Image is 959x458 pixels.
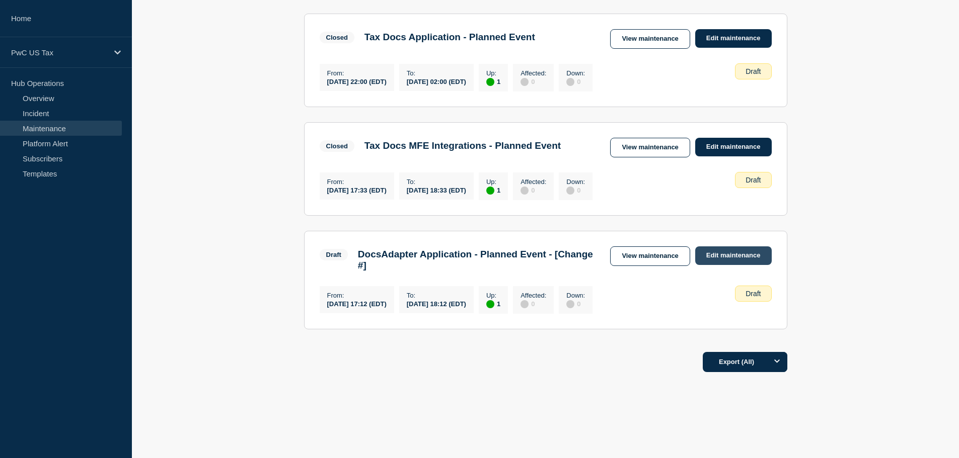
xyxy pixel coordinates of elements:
p: Down : [566,292,585,299]
div: 0 [566,299,585,308]
p: To : [407,292,466,299]
div: 0 [566,186,585,195]
a: Edit maintenance [695,138,772,156]
h3: DocsAdapter Application - Planned Event - [Change #] [358,249,601,271]
p: Down : [566,178,585,186]
div: [DATE] 22:00 (EDT) [327,77,387,85]
div: 1 [486,77,500,86]
p: To : [407,69,466,77]
div: [DATE] 18:12 (EDT) [407,299,466,308]
p: Affected : [521,292,546,299]
div: up [486,300,494,308]
p: From : [327,69,387,77]
div: up [486,187,494,195]
p: Up : [486,292,500,299]
div: 0 [521,299,546,308]
p: Affected : [521,178,546,186]
p: Up : [486,178,500,186]
a: View maintenance [610,29,690,49]
div: 1 [486,186,500,195]
div: [DATE] 18:33 (EDT) [407,186,466,194]
div: Draft [735,286,771,302]
div: [DATE] 17:33 (EDT) [327,186,387,194]
div: Draft [735,63,771,79]
div: Closed [326,142,348,150]
a: Edit maintenance [695,29,772,48]
p: From : [327,292,387,299]
div: disabled [566,187,574,195]
div: disabled [566,78,574,86]
div: disabled [566,300,574,308]
div: [DATE] 02:00 (EDT) [407,77,466,85]
div: Draft [735,172,771,188]
div: [DATE] 17:12 (EDT) [327,299,387,308]
p: Affected : [521,69,546,77]
a: View maintenance [610,246,690,266]
div: 0 [566,77,585,86]
h3: Tax Docs Application - Planned Event [364,32,535,43]
a: Edit maintenance [695,246,772,265]
div: disabled [521,78,529,86]
div: 0 [521,186,546,195]
div: up [486,78,494,86]
p: From : [327,178,387,186]
p: Up : [486,69,500,77]
a: View maintenance [610,138,690,157]
div: Draft [326,251,341,258]
div: disabled [521,300,529,308]
p: To : [407,178,466,186]
p: Down : [566,69,585,77]
h3: Tax Docs MFE Integrations - Planned Event [364,140,561,151]
button: Export (All) [703,352,787,372]
div: 0 [521,77,546,86]
button: Options [767,352,787,372]
div: Closed [326,34,348,41]
div: 1 [486,299,500,308]
div: disabled [521,187,529,195]
p: PwC US Tax [11,48,108,57]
